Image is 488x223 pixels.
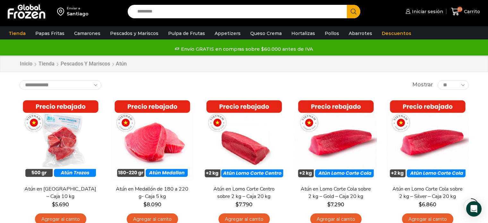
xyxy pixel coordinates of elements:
span: $ [143,202,147,208]
bdi: 7.290 [327,202,344,208]
a: Pollos [321,27,342,39]
a: Tienda [38,60,55,68]
span: $ [419,202,422,208]
a: Hortalizas [288,27,318,39]
a: Pescados y Mariscos [60,60,110,68]
a: Papas Fritas [32,27,68,39]
div: Enviar a [67,6,89,11]
select: Pedido de la tienda [20,80,101,90]
a: Atún en Lomo Corte Cola sobre 2 kg – Silver – Caja 20 kg [390,185,464,200]
span: Carrito [462,8,480,15]
span: $ [235,202,239,208]
bdi: 8.090 [143,202,161,208]
a: Inicio [20,60,33,68]
a: Atún en [GEOGRAPHIC_DATA] – Caja 10 kg [23,185,97,200]
button: Search button [347,5,360,18]
a: Atún en Lomo Corte Centro sobre 2 kg – Caja 20 kg [207,185,281,200]
a: Pescados y Mariscos [107,27,162,39]
span: $ [327,202,330,208]
span: Iniciar sesión [410,8,443,15]
bdi: 6.860 [419,202,436,208]
div: Open Intercom Messenger [466,201,482,217]
nav: Breadcrumb [20,60,127,68]
a: 312 Carrito [449,4,482,19]
div: Santiago [67,11,89,17]
a: Atún en Medallón de 180 a 220 g- Caja 5 kg [115,185,189,200]
h1: Atún [116,61,127,67]
bdi: 7.790 [235,202,253,208]
a: Iniciar sesión [404,5,443,18]
span: 312 [457,7,462,12]
a: Descuentos [379,27,415,39]
a: Pulpa de Frutas [165,27,208,39]
bdi: 5.690 [52,202,69,208]
span: $ [52,202,55,208]
a: Camarones [71,27,104,39]
img: address-field-icon.svg [57,6,67,17]
a: Abarrotes [346,27,375,39]
span: Mostrar [412,81,433,89]
a: Queso Crema [247,27,285,39]
a: Atún en Lomo Corte Cola sobre 2 kg – Gold – Caja 20 kg [299,185,372,200]
a: Tienda [5,27,29,39]
a: Appetizers [211,27,244,39]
